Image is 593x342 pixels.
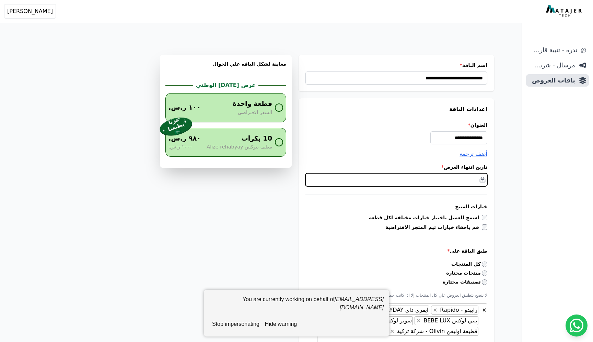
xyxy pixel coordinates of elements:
[305,164,487,170] label: تاريخ انتهاء العرض
[196,81,256,89] h2: عرض [DATE] الوطني
[305,247,487,254] label: طبق الباقة على
[546,5,583,18] img: MatajerTech Logo
[438,307,478,313] span: رابيدو - Rapido
[415,316,478,325] li: بيبي لوكس BEBE LUX
[305,105,487,113] h3: إعدادات الباقة
[529,45,577,55] span: ندرة - تنبية قارب علي النفاذ
[165,60,286,76] h3: معاينة لشكل الباقه علي الجوال
[482,271,487,276] input: منتجات مختارة
[233,99,272,109] span: قطعة واحدة
[482,262,487,267] input: كل المنتجات
[241,134,272,144] span: 10 بكرات
[209,317,262,331] button: stop impersonating
[305,62,487,69] label: اسم الباقة
[416,317,421,324] span: ×
[305,122,487,129] label: العنوان
[168,143,192,151] span: ١٠٠٠ ر.س.
[446,269,487,277] label: منتجات مختارة
[373,307,429,313] span: ايفري داي EVERYDAY
[168,103,201,113] span: ١٠٠ ر.س.
[460,150,487,158] button: أضف ترجمة
[431,306,478,315] li: رابيدو - Rapido
[431,306,439,314] button: Remove item
[305,203,487,210] h3: خيارات المنتج
[262,317,300,331] button: hide warning
[451,261,487,268] label: كل المنتجات
[395,328,478,334] span: قطيفة اوليفن Olivin - شركة تركية
[388,327,478,336] li: قطيفة اوليفن Olivin - شركة تركية
[335,296,384,310] em: [EMAIL_ADDRESS][DOMAIN_NAME]
[433,307,437,313] span: ×
[168,134,201,144] span: ٩٨٠ ر.س.
[529,76,575,85] span: باقات العروض
[165,115,187,138] div: عزنا بطبعنا 🇸🇦
[460,151,487,157] span: أضف ترجمة
[422,317,478,324] span: بيبي لوكس BEBE LUX
[207,143,272,151] span: مغلف ببوكس Alize rehabyay
[7,7,53,15] span: [PERSON_NAME]
[415,317,422,325] button: Remove item
[209,295,384,317] div: You are currently working on behalf of .
[482,279,487,285] input: تصنيفات مختارة
[4,4,56,19] button: [PERSON_NAME]
[366,306,429,315] li: ايفري داي EVERYDAY
[443,278,487,286] label: تصنيفات مختارة
[238,109,272,117] span: السعر الافتراضي
[529,60,575,70] span: مرسال - شريط دعاية
[369,214,482,221] label: اسمح للعميل باختيار خيارات مختلفة لكل قطعة
[385,224,482,231] label: قم باخفاء خيارات ثيم المتجر الافتراضية
[305,293,487,298] p: لا ننصح بتطبيق العروض علي كل المنتجات إلا اذا كانت جميع منتجات المتجر متشابهه و متقاربة في السعر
